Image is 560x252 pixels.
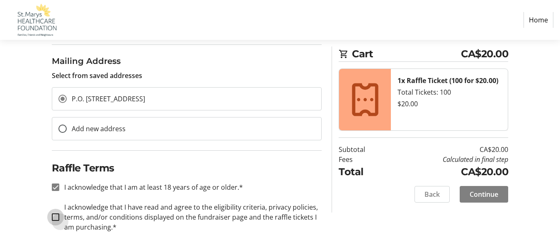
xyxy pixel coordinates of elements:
h3: Mailing Address [52,55,322,67]
td: CA$20.00 [388,144,508,154]
div: Total Tickets: 100 [398,87,501,97]
img: St. Marys Healthcare Foundation's Logo [7,3,65,37]
label: I acknowledge that I have read and agree to the eligibility criteria, privacy policies, terms, an... [59,202,322,232]
span: P.O. [STREET_ADDRESS] [72,94,145,103]
h2: Raffle Terms [52,161,322,176]
button: Continue [460,186,508,203]
td: Subtotal [339,144,388,154]
td: Calculated in final step [388,154,508,164]
label: Add new address [67,124,126,134]
label: I acknowledge that I am at least 18 years of age or older.* [59,182,243,192]
div: $20.00 [398,99,501,109]
span: Continue [470,189,498,199]
span: CA$20.00 [461,46,508,61]
td: Fees [339,154,388,164]
strong: 1x Raffle Ticket (100 for $20.00) [398,76,498,85]
td: Total [339,164,388,179]
div: Select from saved addresses [52,55,322,81]
a: Home [524,12,553,28]
td: CA$20.00 [388,164,508,179]
span: Cart [352,46,461,61]
span: Back [424,189,440,199]
button: Back [415,186,450,203]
